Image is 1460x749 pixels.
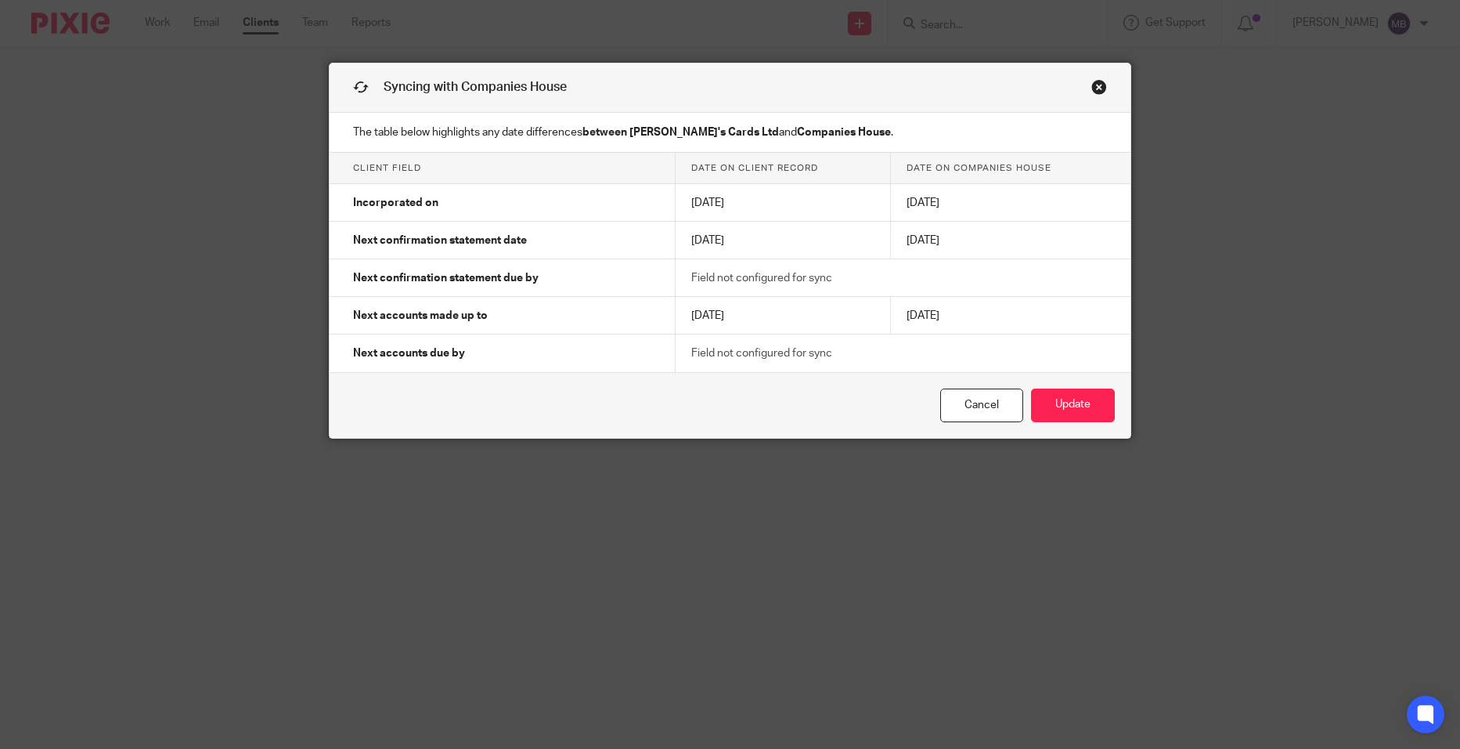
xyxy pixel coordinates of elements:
a: Cancel [940,389,1023,422]
td: [DATE] [891,184,1130,222]
td: Next confirmation statement date [330,222,676,259]
td: [DATE] [891,297,1130,335]
td: Field not configured for sync [675,335,1130,372]
strong: Companies House [797,127,891,138]
td: [DATE] [675,222,891,259]
td: Next accounts due by [330,335,676,372]
a: Close this dialog window [1091,79,1107,100]
td: Incorporated on [330,184,676,222]
th: Client field [330,153,676,184]
th: Date on Companies House [891,153,1130,184]
td: Next accounts made up to [330,297,676,335]
button: Update [1031,389,1115,422]
td: [DATE] [675,297,891,335]
td: Field not configured for sync [675,259,1130,297]
span: Syncing with Companies House [384,81,567,93]
td: Next confirmation statement due by [330,259,676,297]
th: Date on client record [675,153,891,184]
p: The table below highlights any date differences and . [330,113,1131,153]
td: [DATE] [891,222,1130,259]
td: [DATE] [675,184,891,222]
strong: between [PERSON_NAME]'s Cards Ltd [582,127,779,138]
